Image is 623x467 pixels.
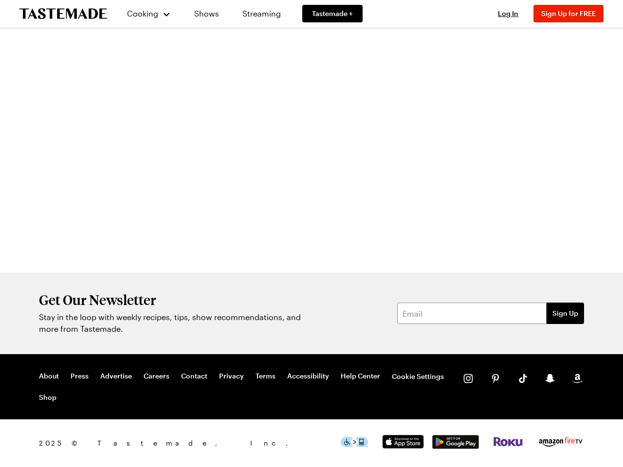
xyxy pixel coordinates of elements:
img: This icon serves as a link to download the Level Access assistive technology app for individuals ... [341,437,368,447]
button: Cookie Settings [392,372,444,381]
a: Terms [256,372,275,381]
span: Cooking [127,9,158,18]
a: Accessibility [287,372,329,381]
a: Help Center [341,372,380,381]
button: Log In [489,9,528,18]
a: Tastemade + [302,5,363,22]
span: Tastemade + [312,9,353,18]
a: To Tastemade Home Page [19,8,107,19]
a: Privacy [219,372,244,381]
a: Contact [181,372,207,381]
a: Google Play [432,441,479,450]
span: Log In [498,9,518,18]
button: Sign Up [547,303,584,324]
a: About [39,372,59,381]
span: Sign Up for FREE [541,9,596,18]
input: Email [397,303,547,324]
span: Sign Up [552,308,578,318]
img: Amazon Fire TV [537,435,584,449]
a: Careers [144,372,169,381]
a: Advertise [100,372,132,381]
button: Cooking [127,2,171,25]
img: App Store [380,435,426,449]
span: 2025 © Tastemade, Inc. [39,438,341,449]
button: Sign Up for FREE [533,5,604,22]
a: Press [71,372,89,381]
nav: Footer [39,372,444,402]
a: App Store [380,441,426,450]
a: Amazon Fire TV [537,441,584,450]
a: Roku [493,439,524,448]
a: Shop [39,393,56,402]
h2: Get Our Newsletter [39,292,307,307]
a: This icon serves as a link to download the Level Access assistive technology app for individuals ... [341,439,368,449]
img: Google Play [432,435,479,449]
p: Stay in the loop with weekly recipes, tips, show recommendations, and more from Tastemade. [39,311,307,335]
img: Roku [493,437,524,447]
